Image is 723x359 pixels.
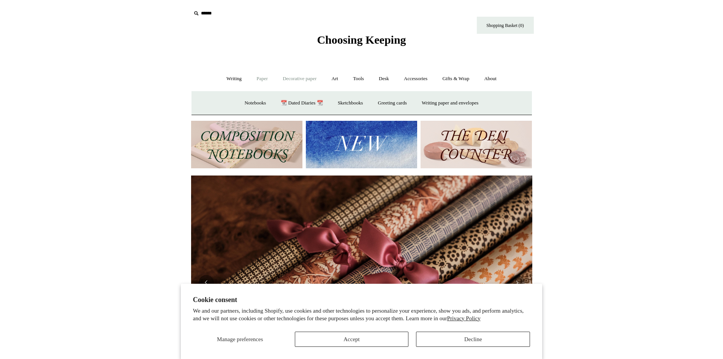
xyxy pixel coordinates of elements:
[416,332,530,347] button: Decline
[477,17,534,34] a: Shopping Basket (0)
[193,332,287,347] button: Manage preferences
[306,121,417,168] img: New.jpg__PID:f73bdf93-380a-4a35-bcfe-7823039498e1
[250,69,275,89] a: Paper
[276,69,323,89] a: Decorative paper
[421,121,532,168] img: The Deli Counter
[397,69,434,89] a: Accessories
[415,93,485,113] a: Writing paper and envelopes
[199,275,214,290] button: Previous
[509,275,525,290] button: Next
[238,93,273,113] a: Notebooks
[331,93,370,113] a: Sketchbooks
[447,315,481,321] a: Privacy Policy
[346,69,371,89] a: Tools
[295,332,409,347] button: Accept
[220,69,248,89] a: Writing
[317,40,406,45] a: Choosing Keeping
[317,33,406,46] span: Choosing Keeping
[274,93,329,113] a: 📆 Dated Diaries 📆
[217,336,263,342] span: Manage preferences
[372,69,396,89] a: Desk
[193,296,530,304] h2: Cookie consent
[191,121,302,168] img: 202302 Composition ledgers.jpg__PID:69722ee6-fa44-49dd-a067-31375e5d54ec
[325,69,345,89] a: Art
[477,69,503,89] a: About
[435,69,476,89] a: Gifts & Wrap
[193,307,530,322] p: We and our partners, including Shopify, use cookies and other technologies to personalize your ex...
[371,93,414,113] a: Greeting cards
